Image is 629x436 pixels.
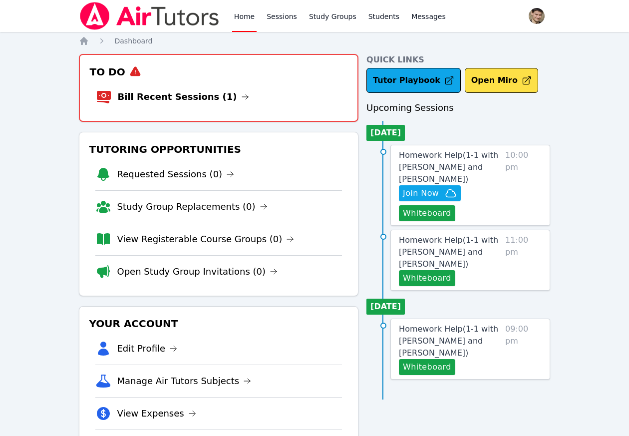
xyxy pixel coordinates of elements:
[505,234,542,286] span: 11:00 pm
[79,36,551,46] nav: Breadcrumb
[87,140,350,158] h3: Tutoring Opportunities
[399,359,455,375] button: Whiteboard
[115,36,153,46] a: Dashboard
[399,149,501,185] a: Homework Help(1-1 with [PERSON_NAME] and [PERSON_NAME])
[399,324,498,358] span: Homework Help ( 1-1 with [PERSON_NAME] and [PERSON_NAME] )
[117,407,196,421] a: View Expenses
[117,200,268,214] a: Study Group Replacements (0)
[403,187,439,199] span: Join Now
[505,323,542,375] span: 09:00 pm
[399,270,455,286] button: Whiteboard
[117,232,295,246] a: View Registerable Course Groups (0)
[117,265,278,279] a: Open Study Group Invitations (0)
[366,54,550,66] h4: Quick Links
[117,342,178,356] a: Edit Profile
[115,37,153,45] span: Dashboard
[117,167,235,181] a: Requested Sessions (0)
[399,234,501,270] a: Homework Help(1-1 with [PERSON_NAME] and [PERSON_NAME])
[399,185,461,201] button: Join Now
[505,149,542,221] span: 10:00 pm
[87,315,350,333] h3: Your Account
[411,11,446,21] span: Messages
[399,150,498,184] span: Homework Help ( 1-1 with [PERSON_NAME] and [PERSON_NAME] )
[366,125,405,141] li: [DATE]
[117,374,252,388] a: Manage Air Tutors Subjects
[465,68,538,93] button: Open Miro
[399,235,498,269] span: Homework Help ( 1-1 with [PERSON_NAME] and [PERSON_NAME] )
[399,323,501,359] a: Homework Help(1-1 with [PERSON_NAME] and [PERSON_NAME])
[88,63,350,81] h3: To Do
[366,299,405,315] li: [DATE]
[399,205,455,221] button: Whiteboard
[118,90,249,104] a: Bill Recent Sessions (1)
[366,68,461,93] a: Tutor Playbook
[79,2,220,30] img: Air Tutors
[366,101,550,115] h3: Upcoming Sessions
